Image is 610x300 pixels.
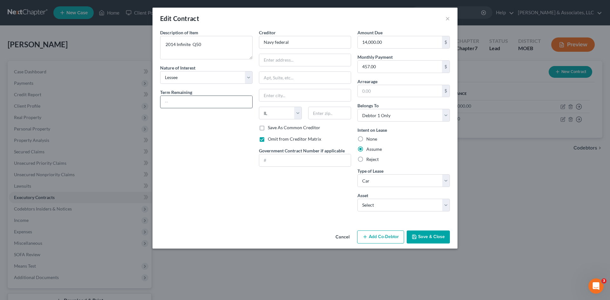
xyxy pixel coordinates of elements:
input: 0.00 [358,61,442,73]
label: Omit from Creditor Matrix [268,136,321,142]
button: × [445,15,450,22]
input: # [259,154,351,166]
input: 0.00 [358,85,442,97]
label: Government Contract Number if applicable [259,147,345,154]
button: Save & Close [407,230,450,244]
label: Term Remaining [160,89,192,96]
label: Arrearage [357,78,377,85]
span: Description of Item [160,30,198,35]
label: Nature of Interest [160,64,195,71]
label: Save As Common Creditor [268,124,320,131]
span: Belongs To [357,103,379,108]
span: Creditor [259,30,276,35]
button: Cancel [330,231,355,244]
input: Enter address... [259,54,351,66]
span: 3 [601,278,607,283]
label: Amount Due [357,29,383,36]
div: $ [442,61,450,73]
input: Enter city... [259,89,351,101]
label: Intent on Lease [357,127,387,133]
label: Asset [357,192,368,199]
label: None [366,136,377,142]
input: Apt, Suite, etc... [259,72,351,84]
div: Edit Contract [160,14,199,23]
label: Reject [366,156,379,163]
label: Assume [366,146,382,152]
span: Type of Lease [357,168,383,174]
iframe: Intercom live chat [588,278,604,294]
label: Monthly Payment [357,54,393,60]
input: Search creditor by name... [259,36,351,49]
div: $ [442,85,450,97]
div: $ [442,36,450,48]
input: -- [160,96,252,108]
button: Add Co-Debtor [357,230,404,244]
input: Enter zip.. [308,107,351,119]
input: 0.00 [358,36,442,48]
